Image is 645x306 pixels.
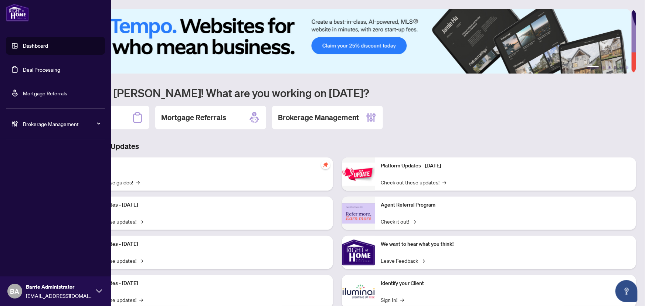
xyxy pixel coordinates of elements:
a: Mortgage Referrals [23,90,67,96]
p: Self-Help [78,162,327,170]
img: Agent Referral Program [342,203,375,224]
a: Leave Feedback→ [381,256,425,265]
span: Brokerage Management [23,120,100,128]
p: Agent Referral Program [381,201,631,209]
p: Platform Updates - [DATE] [381,162,631,170]
span: → [139,256,143,265]
button: 1 [587,66,599,69]
a: Dashboard [23,42,48,49]
p: Platform Updates - [DATE] [78,201,327,209]
a: Sign In!→ [381,296,404,304]
a: Deal Processing [23,66,60,73]
span: BA [10,286,20,296]
h2: Mortgage Referrals [161,112,226,123]
span: → [139,296,143,304]
a: Check out these updates!→ [381,178,447,186]
button: 4 [614,66,617,69]
button: Open asap [615,280,638,302]
span: → [421,256,425,265]
p: Platform Updates - [DATE] [78,240,327,248]
span: → [443,178,447,186]
p: Identify your Client [381,279,631,288]
button: 3 [608,66,611,69]
button: 6 [626,66,629,69]
span: → [136,178,140,186]
h2: Brokerage Management [278,112,359,123]
img: logo [6,4,29,21]
a: Check it out!→ [381,217,416,225]
button: 5 [620,66,623,69]
p: We want to hear what you think! [381,240,631,248]
button: 2 [602,66,605,69]
img: We want to hear what you think! [342,236,375,269]
span: → [413,217,416,225]
img: Platform Updates - June 23, 2025 [342,163,375,186]
span: → [139,217,143,225]
h3: Brokerage & Industry Updates [38,141,636,152]
p: Platform Updates - [DATE] [78,279,327,288]
span: pushpin [321,160,330,169]
img: Slide 0 [38,9,631,74]
span: [EMAIL_ADDRESS][DOMAIN_NAME] [26,292,92,300]
h1: Welcome back [PERSON_NAME]! What are you working on [DATE]? [38,86,636,100]
span: Barrie Administrator [26,283,92,291]
span: → [401,296,404,304]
